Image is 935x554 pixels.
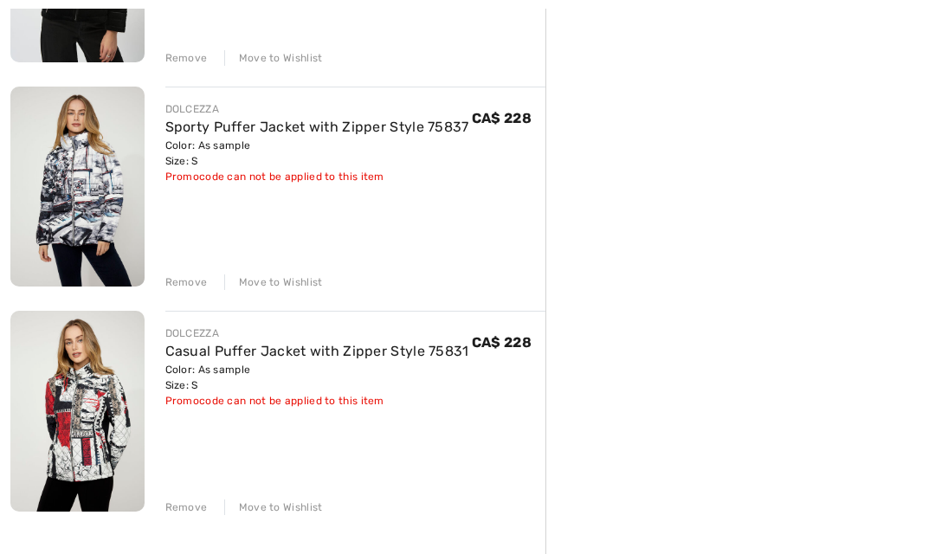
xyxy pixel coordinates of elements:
a: Sporty Puffer Jacket with Zipper Style 75837 [165,119,469,135]
div: Remove [165,50,208,66]
div: DOLCEZZA [165,101,469,117]
img: Casual Puffer Jacket with Zipper Style 75831 [10,311,145,512]
div: Color: As sample Size: S [165,138,469,169]
span: CA$ 228 [472,334,532,351]
span: CA$ 228 [472,110,532,126]
div: Move to Wishlist [224,499,323,515]
img: Sporty Puffer Jacket with Zipper Style 75837 [10,87,145,287]
div: Remove [165,499,208,515]
a: Casual Puffer Jacket with Zipper Style 75831 [165,343,469,359]
div: Remove [165,274,208,290]
div: Promocode can not be applied to this item [165,393,469,409]
div: Promocode can not be applied to this item [165,169,469,184]
div: Color: As sample Size: S [165,362,469,393]
div: Move to Wishlist [224,274,323,290]
div: Move to Wishlist [224,50,323,66]
div: DOLCEZZA [165,325,469,341]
